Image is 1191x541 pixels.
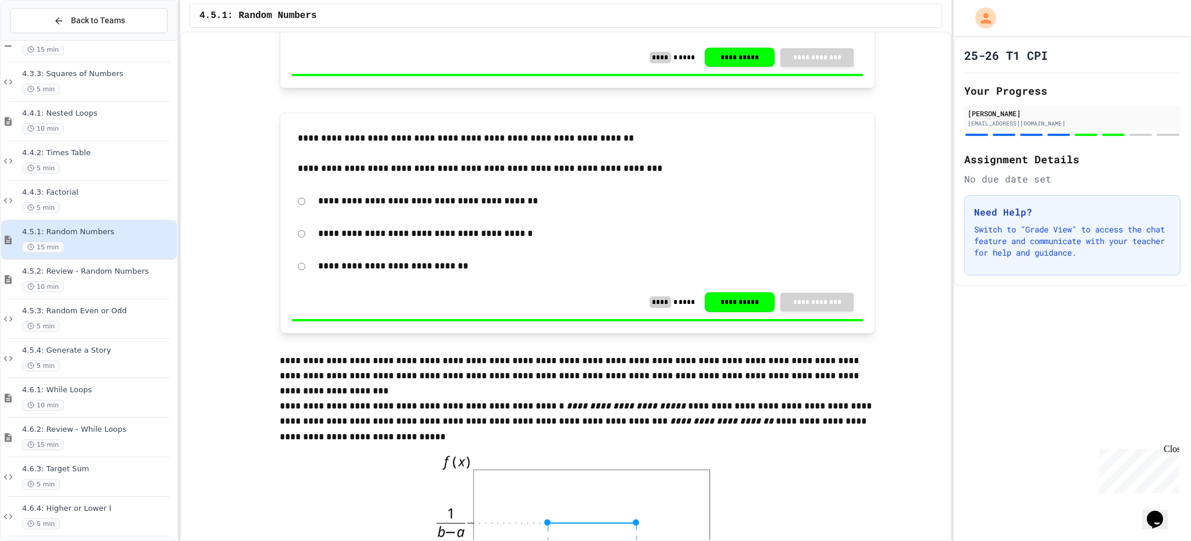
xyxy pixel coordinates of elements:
h2: Assignment Details [964,151,1181,167]
span: 5 min [22,163,60,174]
span: 5 min [22,518,60,529]
span: 4.6.3: Target Sum [22,464,174,474]
span: 4.6.2: Review - While Loops [22,425,174,435]
span: 4.6.1: While Loops [22,385,174,395]
span: 4.6.4: Higher or Lower I [22,504,174,514]
span: 15 min [22,44,64,55]
span: 15 min [22,242,64,253]
span: 5 min [22,479,60,490]
iframe: chat widget [1142,495,1179,529]
span: 4.3.3: Squares of Numbers [22,69,174,79]
span: 4.5.3: Random Even or Odd [22,306,174,316]
span: 15 min [22,439,64,450]
span: 4.4.2: Times Table [22,148,174,158]
h1: 25-26 T1 CPI [964,47,1048,63]
span: 4.5.1: Random Numbers [22,227,174,237]
div: [EMAIL_ADDRESS][DOMAIN_NAME] [968,119,1177,128]
span: 10 min [22,281,64,292]
span: 4.5.2: Review - Random Numbers [22,267,174,277]
span: 5 min [22,321,60,332]
span: 4.4.1: Nested Loops [22,109,174,119]
div: My Account [963,5,999,31]
h2: Your Progress [964,83,1181,99]
iframe: chat widget [1094,444,1179,493]
h3: Need Help? [974,205,1171,219]
span: 5 min [22,84,60,95]
p: Switch to "Grade View" to access the chat feature and communicate with your teacher for help and ... [974,224,1171,259]
span: 4.4.3: Factorial [22,188,174,198]
div: [PERSON_NAME] [968,108,1177,119]
span: 5 min [22,360,60,371]
span: 10 min [22,400,64,411]
span: Back to Teams [71,15,125,27]
span: 4.5.1: Random Numbers [199,9,317,23]
span: 10 min [22,123,64,134]
div: Chat with us now!Close [5,5,80,74]
span: 4.5.4: Generate a Story [22,346,174,356]
span: 5 min [22,202,60,213]
div: No due date set [964,172,1181,186]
